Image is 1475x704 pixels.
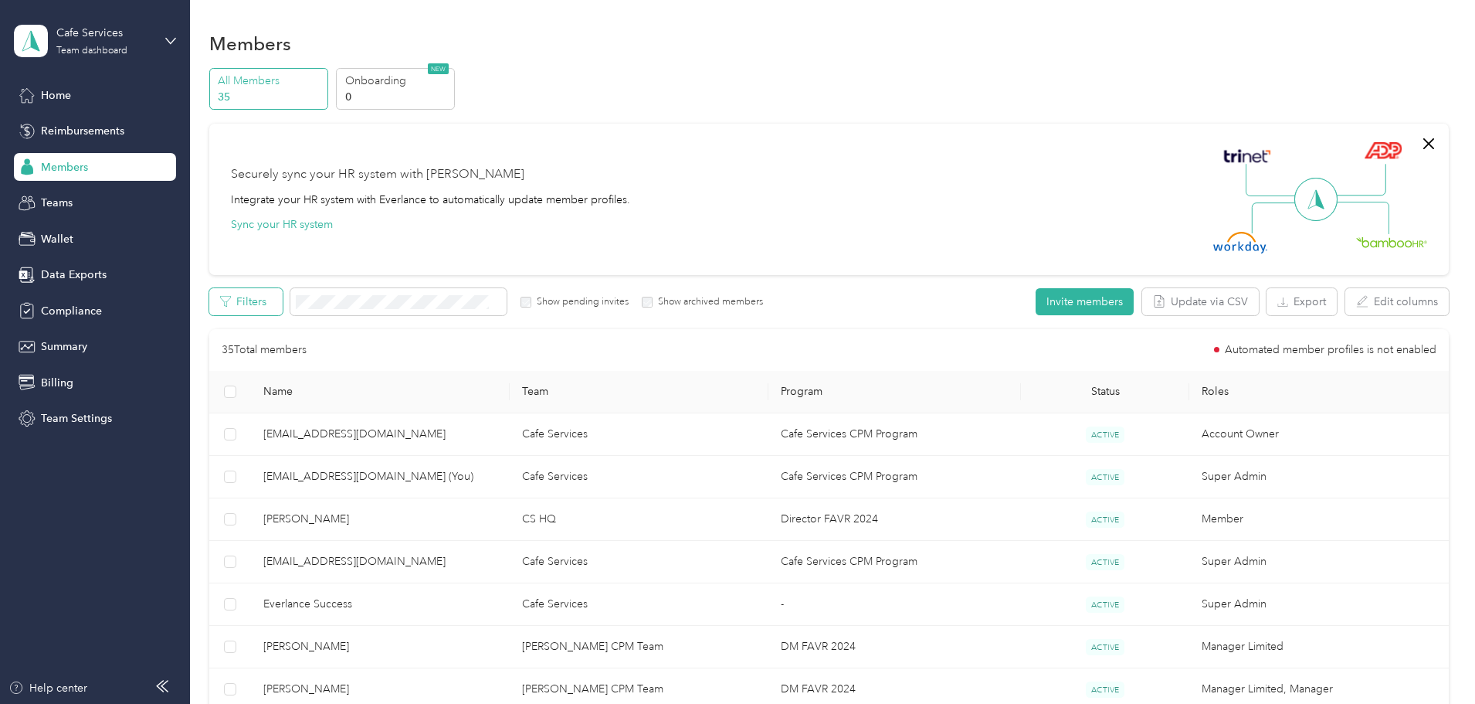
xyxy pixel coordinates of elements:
td: Cafe Services CPM Program [768,456,1021,498]
td: Super Admin [1189,456,1448,498]
button: Edit columns [1345,288,1449,315]
div: Cafe Services [56,25,153,41]
td: Cafe Services [510,413,768,456]
span: Automated member profiles is not enabled [1225,345,1436,355]
td: Steve M CPM Team [510,626,768,668]
span: Compliance [41,303,102,319]
span: Summary [41,338,87,355]
td: Cafe Services CPM Program [768,541,1021,583]
label: Show archived members [653,295,763,309]
img: ADP [1364,141,1402,159]
span: Billing [41,375,73,391]
button: Filters [209,288,283,315]
h1: Members [209,36,291,52]
td: mlewis@cafeservices.com [251,413,510,456]
td: CS HQ [510,498,768,541]
p: 35 Total members [222,342,307,359]
span: ACTIVE [1086,597,1124,613]
span: [EMAIL_ADDRESS][DOMAIN_NAME] [263,553,497,570]
td: veaton@cafeservices.com [251,541,510,583]
img: Line Right Down [1335,202,1389,235]
img: Line Left Down [1251,202,1305,233]
td: DM FAVR 2024 [768,626,1021,668]
td: Cafe Services [510,583,768,626]
td: Director FAVR 2024 [768,498,1021,541]
td: Steven R. Minnon [251,626,510,668]
td: Cafe Services [510,456,768,498]
span: Data Exports [41,267,107,283]
button: Export [1266,288,1337,315]
th: Roles [1189,371,1448,413]
button: Help center [8,680,87,696]
span: NEW [428,63,449,74]
div: Securely sync your HR system with [PERSON_NAME] [231,165,524,184]
span: Teams [41,195,73,211]
p: Onboarding [345,73,450,89]
span: Name [263,385,497,398]
span: Team Settings [41,410,112,427]
span: [EMAIL_ADDRESS][DOMAIN_NAME] [263,426,497,443]
button: Update via CSV [1142,288,1259,315]
th: Team [510,371,768,413]
span: ACTIVE [1086,554,1124,570]
th: Status [1021,371,1189,413]
p: All Members [218,73,323,89]
td: Kyle R. Scofield [251,498,510,541]
p: 35 [218,89,323,105]
button: Invite members [1036,288,1134,315]
img: Line Left Up [1246,164,1300,197]
td: Member [1189,498,1448,541]
span: ACTIVE [1086,639,1124,655]
span: [PERSON_NAME] [263,511,497,528]
span: Everlance Success [263,596,497,613]
td: Cafe Services CPM Program [768,413,1021,456]
td: Super Admin [1189,541,1448,583]
td: - [768,583,1021,626]
td: Cafe Services [510,541,768,583]
img: Line Right Up [1332,164,1386,196]
span: Members [41,159,88,175]
td: jryan@cafeservices.com (You) [251,456,510,498]
td: Manager Limited [1189,626,1448,668]
span: [PERSON_NAME] [263,681,497,698]
span: Home [41,87,71,104]
p: 0 [345,89,450,105]
label: Show pending invites [531,295,629,309]
div: Team dashboard [56,46,127,56]
th: Name [251,371,510,413]
img: BambooHR [1356,236,1427,247]
span: ACTIVE [1086,469,1124,485]
span: ACTIVE [1086,512,1124,528]
span: [PERSON_NAME] [263,638,497,655]
td: Everlance Success [251,583,510,626]
td: Account Owner [1189,413,1448,456]
th: Program [768,371,1021,413]
span: ACTIVE [1086,682,1124,698]
span: [EMAIL_ADDRESS][DOMAIN_NAME] (You) [263,468,497,485]
span: ACTIVE [1086,427,1124,443]
iframe: Everlance-gr Chat Button Frame [1389,617,1475,704]
td: Super Admin [1189,583,1448,626]
img: Trinet [1220,145,1274,167]
button: Sync your HR system [231,216,333,233]
img: Workday [1213,232,1267,253]
span: Reimbursements [41,123,124,139]
span: Wallet [41,231,73,247]
div: Integrate your HR system with Everlance to automatically update member profiles. [231,192,630,208]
